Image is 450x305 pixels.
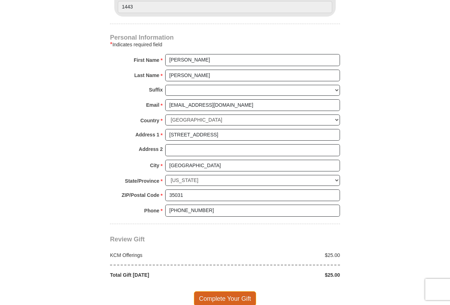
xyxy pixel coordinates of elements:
strong: ZIP/Postal Code [122,190,160,200]
strong: Address 2 [139,144,163,154]
strong: Email [146,100,159,110]
strong: Country [140,116,160,125]
span: Review Gift [110,236,145,243]
strong: City [150,160,159,170]
h4: Personal Information [110,35,340,40]
input: Last 4 [118,1,332,13]
div: $25.00 [225,252,344,259]
strong: Suffix [149,85,163,95]
strong: Phone [144,206,160,216]
div: $25.00 [225,271,344,278]
div: Indicates required field [110,40,340,49]
div: Total Gift [DATE] [106,271,225,278]
strong: Address 1 [135,130,160,140]
strong: Last Name [134,70,160,80]
strong: First Name [134,55,159,65]
div: KCM Offerings [106,252,225,259]
strong: State/Province [125,176,159,186]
